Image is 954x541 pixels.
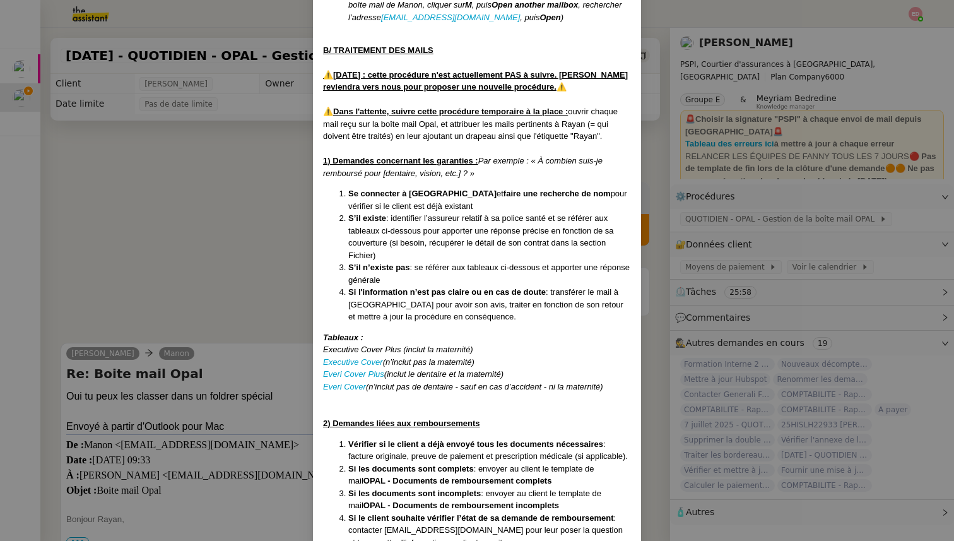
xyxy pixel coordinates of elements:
[323,333,363,342] em: Tableaux :
[333,107,568,116] u: Dans l'attente, suivre cette procédure temporaire à la place :
[384,369,503,379] em: (inclut le dentaire et la maternité)
[323,357,383,367] a: Executive Cover
[539,13,560,22] em: Open
[381,13,520,22] a: [EMAIL_ADDRESS][DOMAIN_NAME]
[323,419,480,428] u: 2) Demandes liées aux remboursements
[363,501,559,510] strong: OPAL - Documents de remboursement incomplets
[348,513,613,523] strong: Si le client souhaite vérifier l’état de sa demande de remboursement
[348,263,630,285] span: : se référer aux tableaux ci-dessous et apporter une réponse générale
[348,213,614,260] span: : identifier l’assureur relatif à sa police santé et se référer aux tableaux ci-dessous pour appo...
[323,45,433,55] u: B/ TRAITEMENT DES MAILS
[383,357,474,367] em: (n’inclut pas la maternité)
[348,439,603,449] strong: Vérifier si le client a déjà envoyé tous les documents nécessaires
[323,105,631,143] div: ouvrir chaque mail reçu sur la boîte mail Opal, et attribuer les mails pertinents à Rayan (= qui ...
[520,13,539,22] em: , puis
[348,489,481,498] strong: Si les documents sont incomplets
[348,189,497,198] strong: Se connecter à [GEOGRAPHIC_DATA]
[323,156,478,165] u: 1) Demandes concernant les garanties :
[348,287,546,297] strong: Si l'information n’est pas claire ou en cas de doute
[348,263,410,272] strong: S’il n’existe pas
[348,464,474,473] strong: Si les documents sont complets
[503,189,611,198] strong: faire une recherche de nom
[323,70,628,92] strong: ⚠️
[363,476,552,485] strong: OPAL - Documents de remboursement complets
[497,189,503,198] span: et
[348,287,623,321] span: : transférer le mail à [GEOGRAPHIC_DATA] pour avoir son avis, traiter en fonction de son retour e...
[348,213,386,223] strong: S’il existe
[323,70,628,92] u: ⚠️[DATE] : cette procédure n'est actuellement PAS à suivre. [PERSON_NAME] reviendra vers nous pou...
[348,189,627,211] span: pour vérifier si le client est déjà existant
[323,382,366,391] a: Everi Cover
[366,382,603,391] em: (n’inclut pas de dentaire - sauf en cas d’accident - ni la maternité)
[323,345,473,354] em: Executive Cover Plus (inclut la maternité)
[323,369,384,379] a: Everi Cover Plus
[323,107,568,116] strong: ⚠️
[561,13,563,22] em: )
[323,156,603,178] em: Par exemple : « À combien suis-je remboursé pour [dentaire, vision, etc.] ? »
